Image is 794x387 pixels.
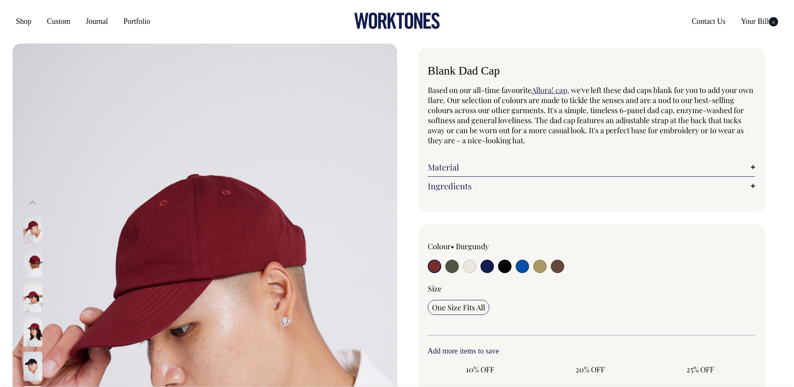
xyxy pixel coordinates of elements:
[432,302,485,312] span: One Size Fits All
[648,362,753,377] input: 25% OFF
[689,14,729,29] a: Contact Us
[451,241,454,251] span: •
[23,283,42,312] img: burgundy
[26,193,39,212] button: Previous
[532,85,567,95] a: Allora! cap
[428,85,532,95] span: Based on our all-time favourite
[769,17,778,26] span: 0
[23,214,42,244] img: burgundy
[428,162,755,172] a: Material
[428,362,533,377] input: 10% OFF
[23,317,42,347] img: burgundy
[44,14,74,29] a: Custom
[13,14,35,29] a: Shop
[432,364,529,374] span: 10% OFF
[428,300,489,315] input: One Size Fits All
[428,241,559,251] div: Colour
[428,347,755,356] h6: Add more items to save
[428,284,755,294] div: Size
[737,14,781,29] a: Your Bill0
[537,362,642,377] input: 20% OFF
[428,64,755,77] h1: Blank Dad Cap
[428,85,753,145] span: , we've left these dad caps blank for you to add your own flare. Our selection of colours are mad...
[23,352,42,381] img: black
[23,249,42,278] img: burgundy
[82,14,111,29] a: Journal
[428,181,755,191] a: Ingredients
[120,14,154,29] a: Portfolio
[652,364,748,374] span: 25% OFF
[542,364,638,374] span: 20% OFF
[456,241,489,251] label: Burgundy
